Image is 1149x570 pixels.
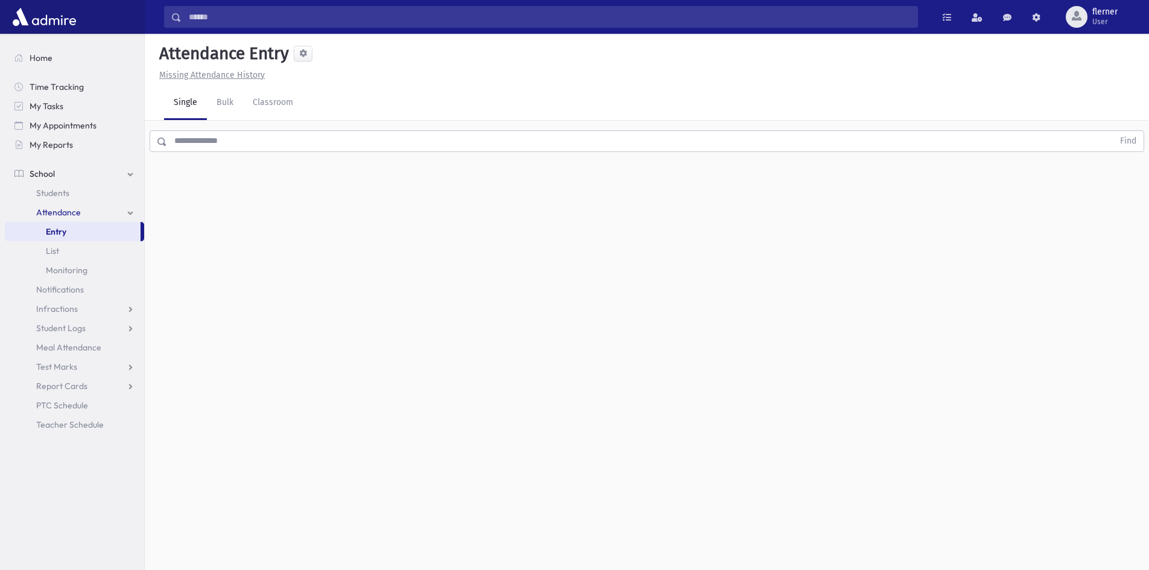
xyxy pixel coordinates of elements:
a: Missing Attendance History [154,70,265,80]
a: Monitoring [5,261,144,280]
input: Search [182,6,917,28]
span: Meal Attendance [36,342,101,353]
a: PTC Schedule [5,396,144,415]
span: List [46,245,59,256]
img: AdmirePro [10,5,79,29]
span: Attendance [36,207,81,218]
a: Bulk [207,86,243,120]
span: School [30,168,55,179]
a: My Appointments [5,116,144,135]
span: User [1092,17,1118,27]
a: Teacher Schedule [5,415,144,434]
a: Test Marks [5,357,144,376]
a: Attendance [5,203,144,222]
span: Student Logs [36,323,86,334]
u: Missing Attendance History [159,70,265,80]
a: Report Cards [5,376,144,396]
a: School [5,164,144,183]
a: My Tasks [5,97,144,116]
a: List [5,241,144,261]
a: Time Tracking [5,77,144,97]
span: PTC Schedule [36,400,88,411]
a: My Reports [5,135,144,154]
span: Infractions [36,303,78,314]
a: Student Logs [5,318,144,338]
span: Notifications [36,284,84,295]
a: Home [5,48,144,68]
h5: Attendance Entry [154,43,289,64]
span: Home [30,52,52,63]
span: Report Cards [36,381,87,391]
span: Entry [46,226,66,237]
span: My Reports [30,139,73,150]
a: Classroom [243,86,303,120]
a: Students [5,183,144,203]
span: Monitoring [46,265,87,276]
span: My Appointments [30,120,97,131]
a: Entry [5,222,141,241]
a: Single [164,86,207,120]
span: Students [36,188,69,198]
button: Find [1113,131,1144,151]
span: Teacher Schedule [36,419,104,430]
span: Time Tracking [30,81,84,92]
a: Notifications [5,280,144,299]
a: Meal Attendance [5,338,144,357]
span: Test Marks [36,361,77,372]
span: flerner [1092,7,1118,17]
span: My Tasks [30,101,63,112]
a: Infractions [5,299,144,318]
